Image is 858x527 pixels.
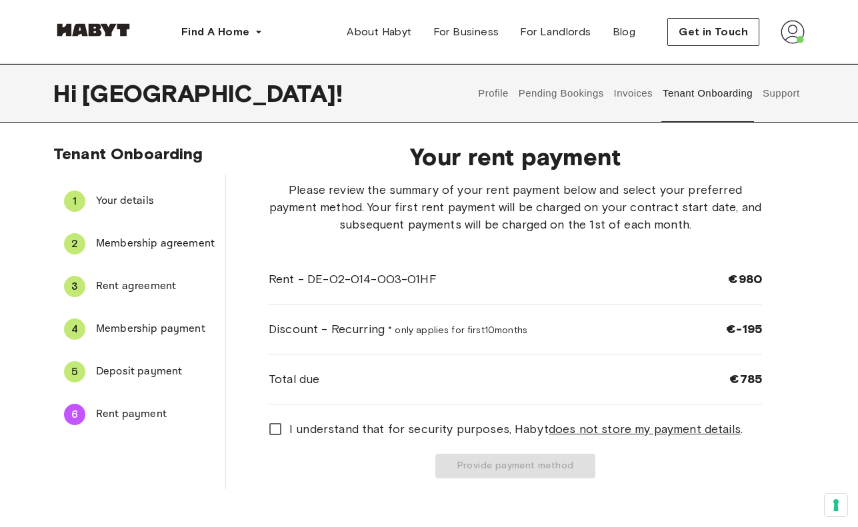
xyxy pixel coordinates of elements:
[269,270,437,288] span: Rent - DE-02-014-003-01HF
[64,361,85,382] div: 5
[53,23,133,37] img: Habyt
[53,398,225,430] div: 6Rent payment
[336,19,422,45] a: About Habyt
[64,191,85,212] div: 1
[347,24,411,40] span: About Habyt
[269,143,762,171] span: Your rent payment
[82,79,343,107] span: [GEOGRAPHIC_DATA] !
[679,24,748,40] span: Get in Touch
[96,406,215,422] span: Rent payment
[96,278,215,294] span: Rent agreement
[96,364,215,380] span: Deposit payment
[64,276,85,297] div: 3
[171,19,273,45] button: Find A Home
[96,193,215,209] span: Your details
[661,64,755,123] button: Tenant Onboarding
[53,79,82,107] span: Hi
[726,321,762,337] span: €-195
[388,324,527,336] span: * only applies for first 10 months
[53,313,225,345] div: 4Membership payment
[602,19,647,45] a: Blog
[477,64,511,123] button: Profile
[64,233,85,255] div: 2
[96,236,215,252] span: Membership agreement
[269,181,762,233] span: Please review the summary of your rent payment below and select your preferred payment method. Yo...
[53,185,225,217] div: 1Your details
[269,370,319,388] span: Total due
[729,371,762,387] span: €785
[520,24,591,40] span: For Landlords
[53,356,225,388] div: 5Deposit payment
[433,24,499,40] span: For Business
[289,420,743,438] span: I understand that for security purposes, Habyt .
[517,64,605,123] button: Pending Bookings
[728,271,762,287] span: €980
[53,270,225,302] div: 3Rent agreement
[96,321,215,337] span: Membership payment
[825,494,847,516] button: Your consent preferences for tracking technologies
[613,24,636,40] span: Blog
[53,144,203,163] span: Tenant Onboarding
[423,19,510,45] a: For Business
[761,64,801,123] button: Support
[473,64,805,123] div: user profile tabs
[64,404,85,425] div: 6
[509,19,601,45] a: For Landlords
[181,24,249,40] span: Find A Home
[64,318,85,340] div: 4
[667,18,759,46] button: Get in Touch
[53,228,225,260] div: 2Membership agreement
[269,320,527,338] span: Discount - Recurring
[612,64,654,123] button: Invoices
[781,20,805,44] img: avatar
[549,422,741,436] u: does not store my payment details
